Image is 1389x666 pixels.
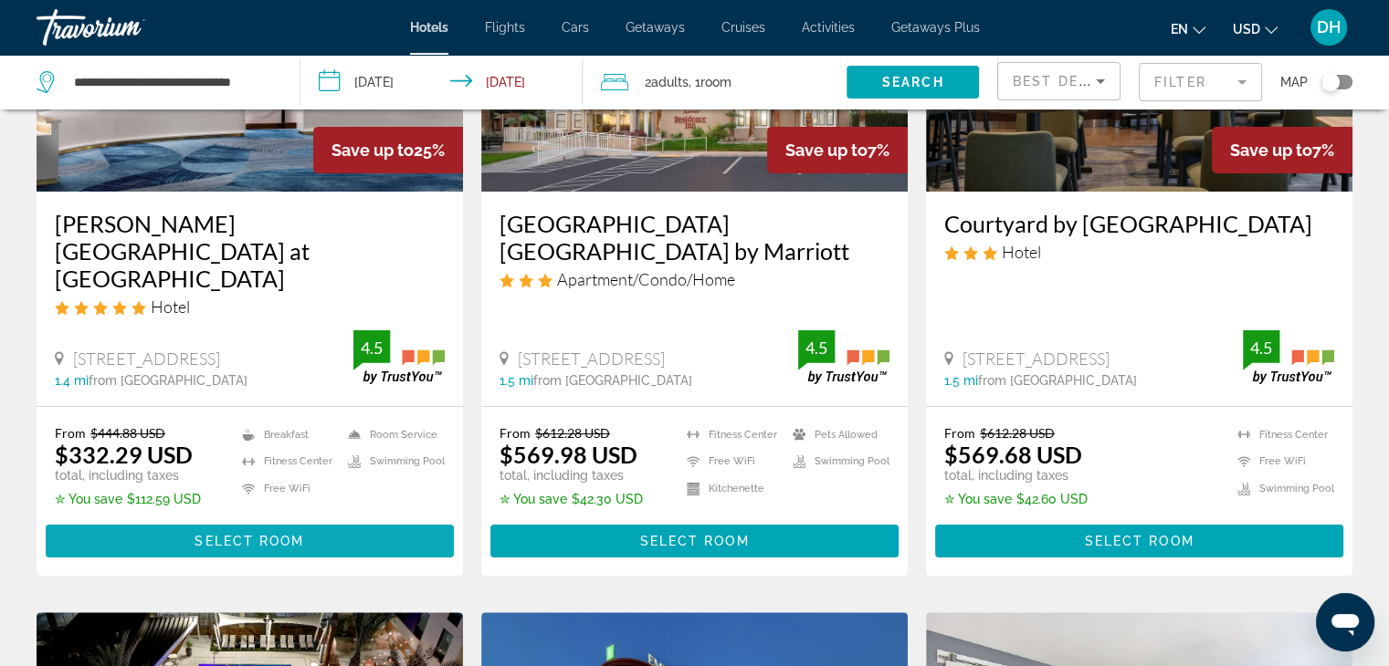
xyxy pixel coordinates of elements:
[944,492,1012,506] span: ✮ You save
[678,480,784,498] li: Kitchenette
[1317,18,1341,36] span: DH
[935,525,1343,557] button: Select Room
[500,492,567,506] span: ✮ You save
[518,349,665,369] span: [STREET_ADDRESS]
[1305,8,1352,47] button: User Menu
[500,468,643,483] p: total, including taxes
[55,373,89,388] span: 1.4 mi
[583,55,847,109] button: Travelers: 2 adults, 0 children
[55,441,193,468] ins: $332.29 USD
[1316,593,1374,651] iframe: Button to launch messaging window
[980,425,1055,441] del: $612.28 USD
[55,210,445,292] h3: [PERSON_NAME][GEOGRAPHIC_DATA] at [GEOGRAPHIC_DATA]
[1228,480,1334,498] li: Swimming Pool
[535,425,610,441] del: $612.28 USD
[55,492,122,506] span: ✮ You save
[353,330,445,384] img: trustyou-badge.svg
[46,529,454,549] a: Select Room
[1084,534,1194,548] span: Select Room
[331,140,414,160] span: Save up to
[1308,74,1352,90] button: Toggle map
[73,349,220,369] span: [STREET_ADDRESS]
[785,140,868,160] span: Save up to
[1228,453,1334,471] li: Free WiFi
[500,425,531,441] span: From
[557,269,735,289] span: Apartment/Condo/Home
[1233,22,1260,36] span: USD
[678,453,784,471] li: Free WiFi
[339,425,445,443] li: Room Service
[55,492,201,506] p: $112.59 USD
[1233,16,1278,42] button: Change currency
[1139,62,1262,102] button: Filter
[1212,127,1352,173] div: 7%
[1013,74,1108,88] span: Best Deals
[233,480,339,498] li: Free WiFi
[1013,70,1105,92] mat-select: Sort by
[195,534,304,548] span: Select Room
[1002,242,1041,262] span: Hotel
[1243,330,1334,384] img: trustyou-badge.svg
[490,525,899,557] button: Select Room
[55,468,201,483] p: total, including taxes
[151,297,190,317] span: Hotel
[1280,69,1308,95] span: Map
[651,75,689,89] span: Adults
[485,20,525,35] a: Flights
[55,425,86,441] span: From
[89,373,247,388] span: from [GEOGRAPHIC_DATA]
[798,337,835,359] div: 4.5
[90,425,165,441] del: $444.88 USD
[944,373,978,388] span: 1.5 mi
[700,75,731,89] span: Room
[1171,16,1205,42] button: Change language
[37,4,219,51] a: Travorium
[626,20,685,35] a: Getaways
[500,269,889,289] div: 3 star Apartment
[721,20,765,35] span: Cruises
[233,425,339,443] li: Breakfast
[802,20,855,35] span: Activities
[944,425,975,441] span: From
[46,525,454,557] button: Select Room
[500,373,533,388] span: 1.5 mi
[490,529,899,549] a: Select Room
[1243,337,1279,359] div: 4.5
[339,453,445,471] li: Swimming Pool
[935,529,1343,549] a: Select Room
[533,373,692,388] span: from [GEOGRAPHIC_DATA]
[944,210,1334,237] a: Courtyard by [GEOGRAPHIC_DATA]
[313,127,463,173] div: 25%
[891,20,980,35] a: Getaways Plus
[882,75,944,89] span: Search
[978,373,1137,388] span: from [GEOGRAPHIC_DATA]
[784,453,889,471] li: Swimming Pool
[944,441,1082,468] ins: $569.68 USD
[562,20,589,35] a: Cars
[1230,140,1312,160] span: Save up to
[847,66,979,99] button: Search
[784,425,889,443] li: Pets Allowed
[767,127,908,173] div: 7%
[944,492,1088,506] p: $42.60 USD
[678,425,784,443] li: Fitness Center
[944,468,1088,483] p: total, including taxes
[500,210,889,265] a: [GEOGRAPHIC_DATA] [GEOGRAPHIC_DATA] by Marriott
[410,20,448,35] a: Hotels
[300,55,583,109] button: Check-in date: Dec 15, 2025 Check-out date: Dec 19, 2025
[233,453,339,471] li: Fitness Center
[689,69,731,95] span: , 1
[798,330,889,384] img: trustyou-badge.svg
[500,441,637,468] ins: $569.98 USD
[639,534,749,548] span: Select Room
[1228,425,1334,443] li: Fitness Center
[500,492,643,506] p: $42.30 USD
[645,69,689,95] span: 2
[55,297,445,317] div: 5 star Hotel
